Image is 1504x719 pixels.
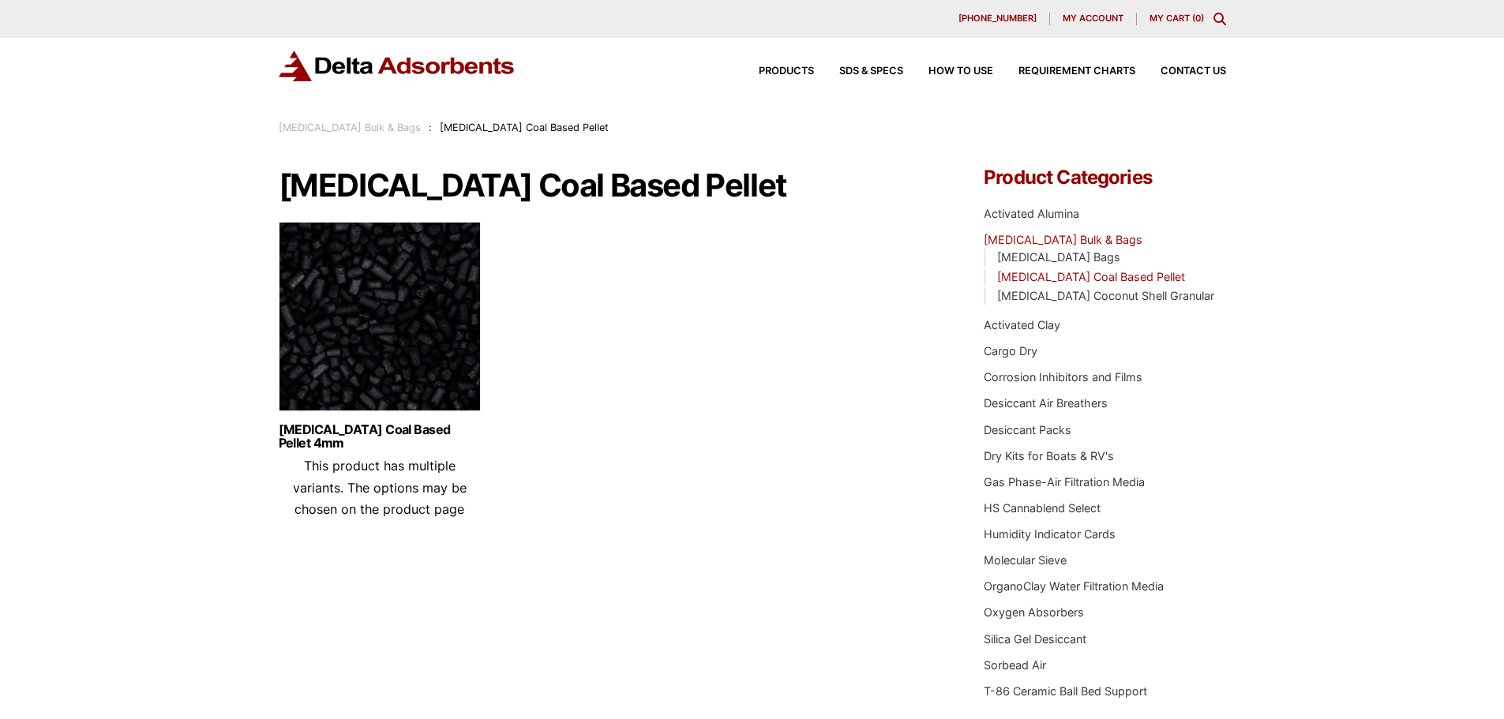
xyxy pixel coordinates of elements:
[279,222,481,419] img: Activated Carbon 4mm Pellets
[984,168,1225,187] h4: Product Categories
[984,423,1071,436] a: Desiccant Packs
[1063,14,1123,23] span: My account
[984,605,1084,619] a: Oxygen Absorbers
[984,684,1147,698] a: T-86 Ceramic Ball Bed Support
[1213,13,1226,25] div: Toggle Modal Content
[733,66,814,77] a: Products
[814,66,903,77] a: SDS & SPECS
[984,396,1108,410] a: Desiccant Air Breathers
[984,318,1060,331] a: Activated Clay
[839,66,903,77] span: SDS & SPECS
[1161,66,1226,77] span: Contact Us
[984,527,1116,541] a: Humidity Indicator Cards
[1150,13,1204,24] a: My Cart (0)
[984,233,1142,246] a: [MEDICAL_DATA] Bulk & Bags
[984,207,1079,220] a: Activated Alumina
[1018,66,1135,77] span: Requirement Charts
[279,122,421,133] a: [MEDICAL_DATA] Bulk & Bags
[958,14,1037,23] span: [PHONE_NUMBER]
[1050,13,1137,25] a: My account
[429,122,432,133] span: :
[984,553,1067,567] a: Molecular Sieve
[440,122,609,133] span: [MEDICAL_DATA] Coal Based Pellet
[279,51,516,81] img: Delta Adsorbents
[293,458,467,516] span: This product has multiple variants. The options may be chosen on the product page
[984,501,1101,515] a: HS Cannablend Select
[946,13,1050,25] a: [PHONE_NUMBER]
[279,423,481,450] a: [MEDICAL_DATA] Coal Based Pellet 4mm
[984,632,1086,646] a: Silica Gel Desiccant
[984,658,1046,672] a: Sorbead Air
[993,66,1135,77] a: Requirement Charts
[997,270,1185,283] a: [MEDICAL_DATA] Coal Based Pellet
[984,344,1037,358] a: Cargo Dry
[997,289,1214,302] a: [MEDICAL_DATA] Coconut Shell Granular
[984,579,1164,593] a: OrganoClay Water Filtration Media
[997,250,1120,264] a: [MEDICAL_DATA] Bags
[1135,66,1226,77] a: Contact Us
[928,66,993,77] span: How to Use
[984,370,1142,384] a: Corrosion Inhibitors and Films
[984,475,1145,489] a: Gas Phase-Air Filtration Media
[903,66,993,77] a: How to Use
[984,449,1114,462] a: Dry Kits for Boats & RV's
[279,168,937,203] h1: [MEDICAL_DATA] Coal Based Pellet
[759,66,814,77] span: Products
[1195,13,1201,24] span: 0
